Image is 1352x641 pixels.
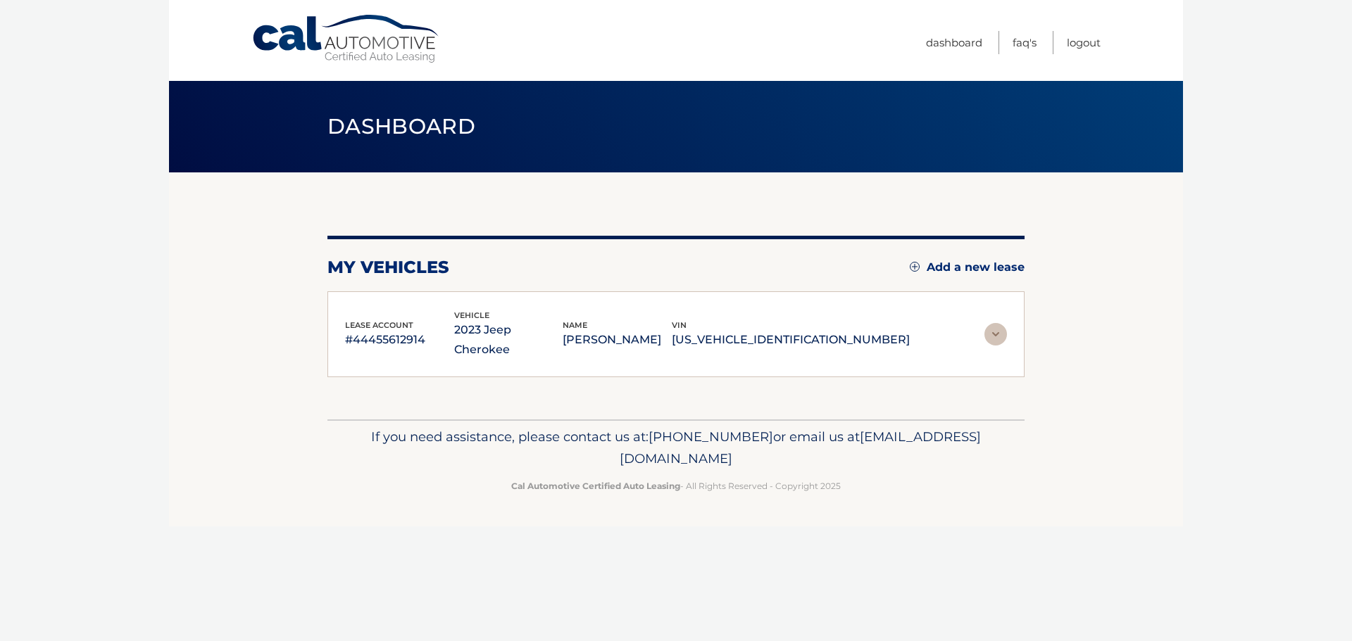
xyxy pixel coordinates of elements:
img: accordion-rest.svg [984,323,1007,345]
p: #44455612914 [345,330,454,350]
p: [US_VEHICLE_IDENTIFICATION_NUMBER] [672,330,910,350]
span: vin [672,320,687,330]
p: - All Rights Reserved - Copyright 2025 [337,478,1015,493]
p: If you need assistance, please contact us at: or email us at [337,426,1015,471]
h2: my vehicles [327,257,449,278]
span: Dashboard [327,113,475,139]
span: lease account [345,320,413,330]
p: [PERSON_NAME] [563,330,672,350]
span: name [563,320,587,330]
a: FAQ's [1013,31,1037,54]
a: Dashboard [926,31,982,54]
a: Cal Automotive [251,14,442,64]
p: 2023 Jeep Cherokee [454,320,563,360]
span: [PHONE_NUMBER] [649,429,773,445]
span: vehicle [454,310,489,320]
img: add.svg [910,262,920,272]
a: Logout [1067,31,1101,54]
strong: Cal Automotive Certified Auto Leasing [511,481,680,491]
a: Add a new lease [910,260,1025,274]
